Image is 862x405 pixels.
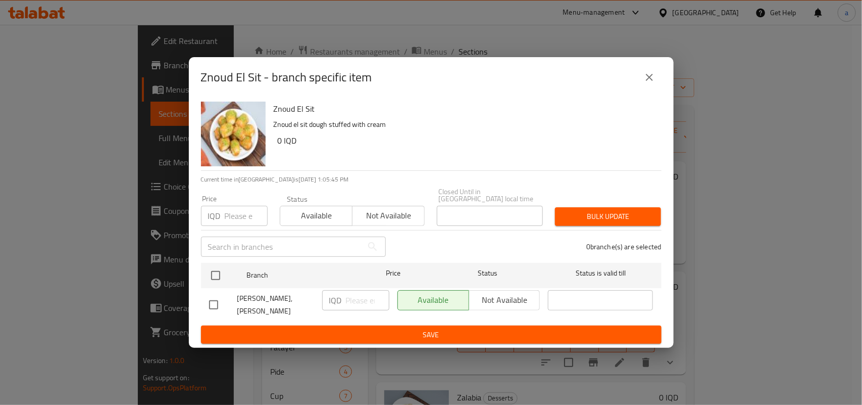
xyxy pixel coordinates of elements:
[435,267,540,280] span: Status
[209,329,653,341] span: Save
[563,210,653,223] span: Bulk update
[201,69,372,85] h2: Znoud El Sit - branch specific item
[274,102,653,116] h6: Znoud El Sit
[357,208,421,223] span: Not available
[278,133,653,148] h6: 0 IQD
[201,175,662,184] p: Current time in [GEOGRAPHIC_DATA] is [DATE] 1:05:45 PM
[586,242,662,252] p: 0 branche(s) are selected
[280,206,352,226] button: Available
[284,208,348,223] span: Available
[360,267,427,280] span: Price
[346,290,389,310] input: Please enter price
[555,207,661,226] button: Bulk update
[637,65,662,89] button: close
[201,326,662,344] button: Save
[352,206,425,226] button: Not available
[246,269,351,282] span: Branch
[201,237,363,257] input: Search in branches
[201,102,266,166] img: Znoud El Sit
[274,118,653,131] p: Znoud el sit dough stuffed with cream
[548,267,653,280] span: Status is valid till
[329,294,342,306] p: IQD
[237,292,314,318] span: [PERSON_NAME], [PERSON_NAME]
[208,210,221,222] p: IQD
[225,206,268,226] input: Please enter price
